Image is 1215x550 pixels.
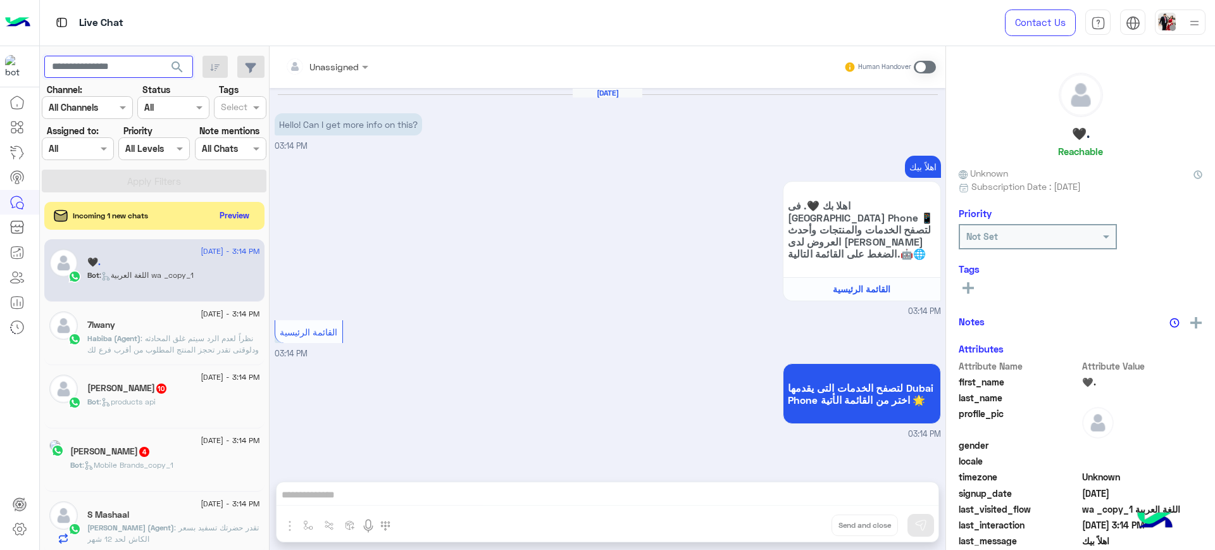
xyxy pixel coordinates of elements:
img: defaultAdmin.png [49,375,78,403]
img: picture [49,440,61,451]
span: last_message [959,534,1080,547]
span: اللغة العربية wa _copy_1 [1082,503,1203,516]
img: WhatsApp [68,523,81,535]
img: tab [1126,16,1140,30]
label: Priority [123,124,153,137]
label: Note mentions [199,124,259,137]
span: 03:14 PM [908,306,941,318]
span: : Mobile Brands_copy_1 [82,460,173,470]
img: hulul-logo.png [1133,499,1177,544]
img: tab [1091,16,1106,30]
span: first_name [959,375,1080,389]
span: 2025-08-11T12:14:40.412Z [1082,518,1203,532]
img: Logo [5,9,30,36]
h6: Attributes [959,343,1004,354]
img: WhatsApp [51,444,64,457]
span: 03:14 PM [908,428,941,441]
img: defaultAdmin.png [1082,407,1114,439]
span: last_name [959,391,1080,404]
h5: S Mashaal [87,509,129,520]
span: القائمة الرئيسية [280,327,337,337]
h6: Reachable [1058,146,1103,157]
span: 03:14 PM [275,141,308,151]
h6: [DATE] [573,89,642,97]
span: null [1082,439,1203,452]
span: Subscription Date : [DATE] [971,180,1081,193]
span: لتصفح الخدمات التى يقدمها Dubai Phone اختر من القائمة الأتية 🌟 [788,382,936,406]
img: userImage [1158,13,1176,30]
span: timezone [959,470,1080,484]
span: اهلا بك 🖤. فى [GEOGRAPHIC_DATA] Phone 📱 لتصفح الخدمات والمنتجات وأحدث العروض لدى [PERSON_NAME] ال... [788,199,936,259]
button: Preview [215,206,255,225]
span: : اللغة العربية wa _copy_1 [99,270,194,280]
img: 1403182699927242 [5,55,28,78]
a: Contact Us [1005,9,1076,36]
p: 11/8/2025, 3:14 PM [275,113,422,135]
span: Attribute Value [1082,359,1203,373]
span: 03:14 PM [275,349,308,358]
h6: Priority [959,208,992,219]
img: WhatsApp [68,270,81,283]
span: [DATE] - 3:14 PM [201,372,259,383]
label: Channel: [47,83,82,96]
img: profile [1187,15,1202,31]
h5: Mohamed Alsaed [70,446,151,457]
h5: Malek Mohamed [87,383,168,394]
img: defaultAdmin.png [1059,73,1102,116]
span: Unknown [959,166,1008,180]
img: defaultAdmin.png [49,501,78,530]
span: Unknown [1082,470,1203,484]
img: notes [1169,318,1180,328]
img: defaultAdmin.png [49,249,78,277]
span: [DATE] - 3:14 PM [201,246,259,257]
p: 11/8/2025, 3:14 PM [905,156,941,178]
span: نظراً لعدم الرد سيتم غلق المحادثه ودلوقتى تقدر تحجز المنتج المطلوب من أقرب فرع لك بكل سهولة: 1️⃣ ... [87,334,259,434]
button: Send and close [832,515,898,536]
h5: 🖤. [87,257,101,268]
label: Tags [219,83,239,96]
span: اهلاً بيك [1082,534,1203,547]
span: Incoming 1 new chats [73,210,148,222]
span: Attribute Name [959,359,1080,373]
img: WhatsApp [68,333,81,346]
img: tab [54,15,70,30]
span: [PERSON_NAME] (Agent) [87,523,174,532]
span: [DATE] - 3:14 PM [201,498,259,509]
span: 4 [139,447,149,457]
span: : products api [99,397,156,406]
img: defaultAdmin.png [49,311,78,340]
span: 2025-08-11T12:14:28.138Z [1082,487,1203,500]
h5: 🖤. [1072,127,1090,141]
span: null [1082,454,1203,468]
h6: Tags [959,263,1202,275]
span: search [170,59,185,75]
span: Bot [87,270,99,280]
button: search [162,56,193,83]
span: 10 [156,384,166,394]
img: add [1190,317,1202,328]
span: profile_pic [959,407,1080,436]
span: last_interaction [959,518,1080,532]
span: [DATE] - 3:14 PM [201,308,259,320]
span: last_visited_flow [959,503,1080,516]
button: Apply Filters [42,170,266,192]
span: locale [959,454,1080,468]
span: 🖤. [1082,375,1203,389]
label: Status [142,83,170,96]
span: [DATE] - 3:14 PM [201,435,259,446]
p: Live Chat [79,15,123,32]
span: signup_date [959,487,1080,500]
img: WhatsApp [68,396,81,409]
span: Habiba (Agent) [87,334,140,343]
small: Human Handover [858,62,911,72]
h5: 7lwany [87,320,115,330]
span: Bot [87,397,99,406]
h6: Notes [959,316,985,327]
a: tab [1085,9,1111,36]
span: gender [959,439,1080,452]
label: Assigned to: [47,124,99,137]
span: القائمة الرئيسية [833,284,890,294]
div: Select [219,100,247,116]
span: Bot [70,460,82,470]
